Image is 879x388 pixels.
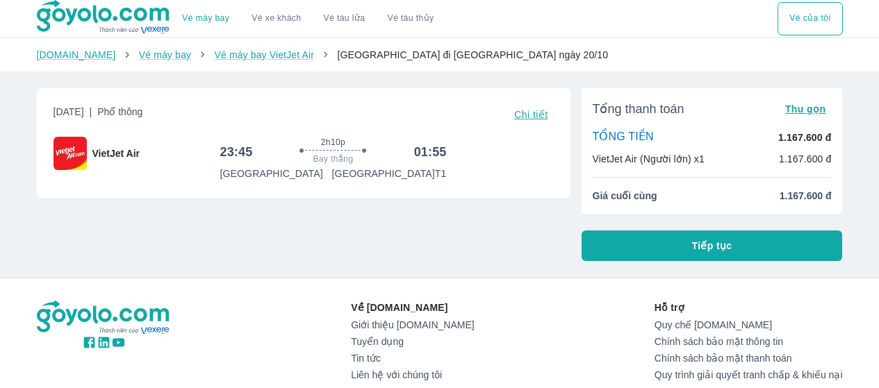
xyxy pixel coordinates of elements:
p: Về [DOMAIN_NAME] [351,301,474,314]
a: Quy chế [DOMAIN_NAME] [655,319,843,330]
span: Tổng thanh toán [593,101,684,117]
button: Chi tiết [509,105,553,124]
p: [GEOGRAPHIC_DATA] T1 [332,167,447,180]
a: Quy trình giải quyết tranh chấp & khiếu nại [655,369,843,380]
a: Tuyển dụng [351,336,474,347]
span: VietJet Air [92,146,140,160]
span: 1.167.600 đ [780,189,832,203]
a: Vé máy bay VietJet Air [214,49,313,60]
span: Thu gọn [785,103,826,115]
a: Vé máy bay [182,13,229,24]
a: Vé máy bay [139,49,191,60]
a: Liên hệ với chúng tôi [351,369,474,380]
p: Hỗ trợ [655,301,843,314]
p: 1.167.600 đ [778,130,831,144]
a: [DOMAIN_NAME] [37,49,116,60]
a: Tin tức [351,353,474,364]
p: [GEOGRAPHIC_DATA] [220,167,322,180]
img: logo [37,301,172,335]
h6: 23:45 [220,144,252,160]
div: choose transportation mode [171,2,445,35]
span: [DATE] [54,105,143,124]
button: Thu gọn [780,99,832,119]
a: Giới thiệu [DOMAIN_NAME] [351,319,474,330]
span: Giá cuối cùng [593,189,657,203]
span: Chi tiết [514,109,548,120]
span: 2h10p [321,137,345,148]
a: Chính sách bảo mật thanh toán [655,353,843,364]
a: Vé xe khách [252,13,301,24]
button: Vé của tôi [778,2,842,35]
p: TỔNG TIỀN [593,130,654,145]
span: [GEOGRAPHIC_DATA] đi [GEOGRAPHIC_DATA] ngày 20/10 [337,49,608,60]
span: Tiếp tục [692,239,732,253]
span: Phổ thông [97,106,142,117]
p: 1.167.600 đ [779,152,832,166]
button: Tiếp tục [582,230,843,261]
div: choose transportation mode [778,2,842,35]
button: Vé tàu thủy [376,2,445,35]
span: Bay thẳng [313,153,354,165]
nav: breadcrumb [37,48,843,62]
span: | [90,106,92,117]
a: Vé tàu lửa [313,2,377,35]
h6: 01:55 [414,144,447,160]
p: VietJet Air (Người lớn) x1 [593,152,705,166]
a: Chính sách bảo mật thông tin [655,336,843,347]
